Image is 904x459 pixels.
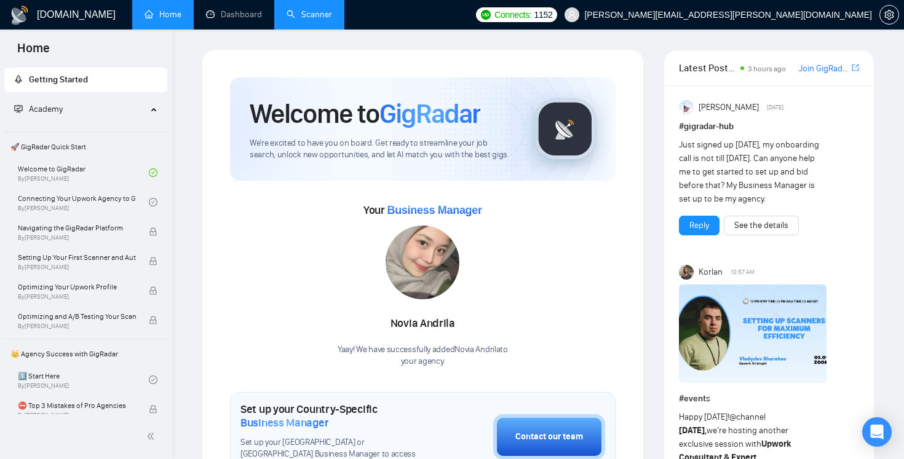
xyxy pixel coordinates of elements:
[699,101,759,114] span: [PERSON_NAME]
[10,6,30,25] img: logo
[250,138,515,161] span: We're excited to have you on board. Get ready to streamline your job search, unlock new opportuni...
[879,10,899,20] a: setting
[679,425,707,436] strong: [DATE],
[799,62,849,76] a: Join GigRadar Slack Community
[29,74,88,85] span: Getting Started
[852,62,859,74] a: export
[29,104,63,114] span: Academy
[731,267,755,278] span: 10:57 AM
[724,216,799,235] button: See the details
[748,65,786,73] span: 3 hours ago
[338,313,508,334] div: Novia Andrila
[18,281,136,293] span: Optimizing Your Upwork Profile
[18,234,136,241] span: By [PERSON_NAME]
[14,104,23,113] span: fund-projection-screen
[18,222,136,234] span: Navigating the GigRadar Platform
[338,356,508,367] p: your agency .
[679,100,694,115] img: Anisuzzaman Khan
[149,405,157,414] span: lock
[879,5,899,25] button: setting
[145,9,181,20] a: homeHome
[18,251,136,264] span: Setting Up Your First Scanner and Auto-Bidder
[240,416,328,430] span: Business Manager
[568,10,576,19] span: user
[18,412,136,419] span: By [PERSON_NAME]
[729,412,766,422] span: @channel
[18,189,149,216] a: Connecting Your Upwork Agency to GigRadarBy[PERSON_NAME]
[679,120,859,133] h1: # gigradar-hub
[679,60,737,76] span: Latest Posts from the GigRadar Community
[7,39,60,65] span: Home
[679,216,720,235] button: Reply
[4,68,167,92] li: Getting Started
[206,9,262,20] a: dashboardDashboard
[6,135,166,159] span: 🚀 GigRadar Quick Start
[14,75,23,84] span: rocket
[387,204,482,216] span: Business Manager
[734,219,788,232] a: See the details
[149,168,157,177] span: check-circle
[852,63,859,73] span: export
[534,98,596,160] img: gigradar-logo.png
[149,286,157,295] span: lock
[679,138,823,206] div: Just signed up [DATE], my onboarding call is not till [DATE]. Can anyone help me to get started t...
[679,265,694,280] img: Korlan
[767,102,783,113] span: [DATE]
[149,198,157,206] span: check-circle
[481,10,491,20] img: upwork-logo.png
[534,8,552,22] span: 1152
[240,402,432,430] h1: Set up your Country-Specific
[363,203,482,217] span: Your
[515,430,583,444] div: Contact our team
[18,159,149,186] a: Welcome to GigRadarBy[PERSON_NAME]
[689,219,709,232] a: Reply
[679,392,859,406] h1: # events
[14,104,63,114] span: Academy
[18,310,136,323] span: Optimizing and A/B Testing Your Scanner for Better Results
[250,97,480,130] h1: Welcome to
[18,399,136,412] span: ⛔ Top 3 Mistakes of Pro Agencies
[338,344,508,367] div: Yaay! We have successfully added Novia Andrila to
[18,293,136,300] span: By [PERSON_NAME]
[386,226,459,299] img: 1698661351003-IMG-20231023-WA0183.jpg
[679,284,827,383] img: F09DP4X9C49-Event%20with%20Vlad%20Sharahov.png
[149,227,157,236] span: lock
[149,316,157,324] span: lock
[146,430,159,442] span: double-left
[149,375,157,384] span: check-circle
[287,9,332,20] a: searchScanner
[18,366,149,393] a: 1️⃣ Start HereBy[PERSON_NAME]
[699,265,723,279] span: Korlan
[862,417,892,447] div: Open Intercom Messenger
[494,8,531,22] span: Connects:
[18,264,136,271] span: By [PERSON_NAME]
[18,323,136,330] span: By [PERSON_NAME]
[6,342,166,366] span: 👑 Agency Success with GigRadar
[149,257,157,265] span: lock
[379,97,480,130] span: GigRadar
